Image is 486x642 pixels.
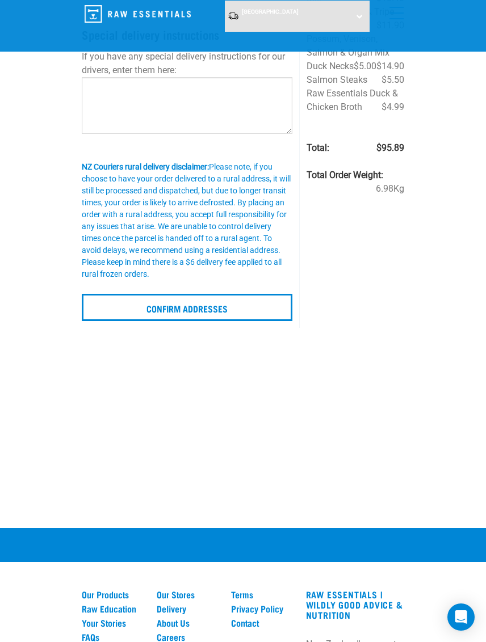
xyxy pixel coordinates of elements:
[157,603,218,614] a: Delivery
[82,589,143,599] a: Our Products
[82,603,143,614] a: Raw Education
[382,73,404,87] span: $5.50
[231,589,292,599] a: Terms
[231,618,292,628] a: Contact
[82,50,292,77] p: If you have any special delivery instructions for our drivers, enter them here:
[157,589,218,599] a: Our Stores
[242,9,299,15] span: [GEOGRAPHIC_DATA]
[157,618,218,628] a: About Us
[82,632,143,642] a: FAQs
[82,618,143,628] a: Your Stories
[307,74,367,85] span: Salmon Steaks
[85,5,191,23] img: Raw Essentials Logo
[376,182,404,196] span: 6.98Kg
[228,11,239,20] img: van-moving.png
[376,60,404,73] span: $14.90
[306,589,404,620] h3: RAW ESSENTIALS | Wildly Good Advice & Nutrition
[447,603,475,631] div: Open Intercom Messenger
[307,33,389,58] span: Possum, Venison, Salmon & Organ Mix
[82,161,292,280] div: Please note, if you choose to have your order delivered to a rural address, it will still be proc...
[307,88,398,112] span: Raw Essentials Duck & Chicken Broth
[376,141,404,155] span: $95.89
[307,61,354,71] span: Duck Necks
[307,170,383,180] strong: Total Order Weight:
[307,142,329,153] strong: Total:
[231,603,292,614] a: Privacy Policy
[354,60,376,73] span: $5.00
[157,632,218,642] a: Careers
[82,294,292,321] input: Confirm addresses
[82,162,209,171] b: NZ Couriers rural delivery disclaimer:
[382,100,404,114] span: $4.99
